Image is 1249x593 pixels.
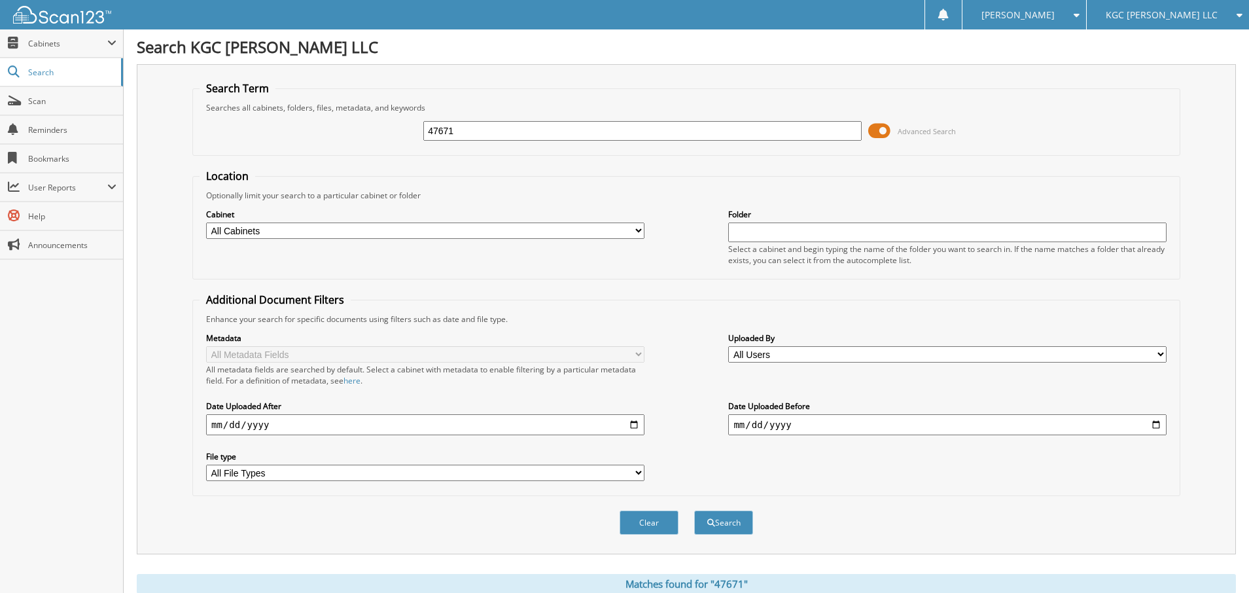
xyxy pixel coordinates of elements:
legend: Search Term [200,81,275,96]
span: Announcements [28,240,116,251]
div: Enhance your search for specific documents using filters such as date and file type. [200,314,1173,325]
span: Bookmarks [28,153,116,164]
div: Select a cabinet and begin typing the name of the folder you want to search in. If the name match... [728,243,1167,266]
div: Optionally limit your search to a particular cabinet or folder [200,190,1173,201]
input: end [728,414,1167,435]
span: KGC [PERSON_NAME] LLC [1106,11,1218,19]
span: Scan [28,96,116,107]
label: Date Uploaded Before [728,401,1167,412]
img: scan123-logo-white.svg [13,6,111,24]
button: Clear [620,511,678,535]
span: Reminders [28,124,116,135]
div: All metadata fields are searched by default. Select a cabinet with metadata to enable filtering b... [206,364,644,386]
h1: Search KGC [PERSON_NAME] LLC [137,36,1236,58]
span: Advanced Search [898,126,956,136]
label: Uploaded By [728,332,1167,344]
span: Help [28,211,116,222]
label: Date Uploaded After [206,401,644,412]
label: File type [206,451,644,462]
label: Folder [728,209,1167,220]
div: Searches all cabinets, folders, files, metadata, and keywords [200,102,1173,113]
button: Search [694,511,753,535]
span: Search [28,67,114,78]
input: start [206,414,644,435]
span: User Reports [28,182,107,193]
span: Cabinets [28,38,107,49]
label: Metadata [206,332,644,344]
a: here [343,375,361,386]
legend: Additional Document Filters [200,293,351,307]
span: [PERSON_NAME] [981,11,1055,19]
legend: Location [200,169,255,183]
label: Cabinet [206,209,644,220]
